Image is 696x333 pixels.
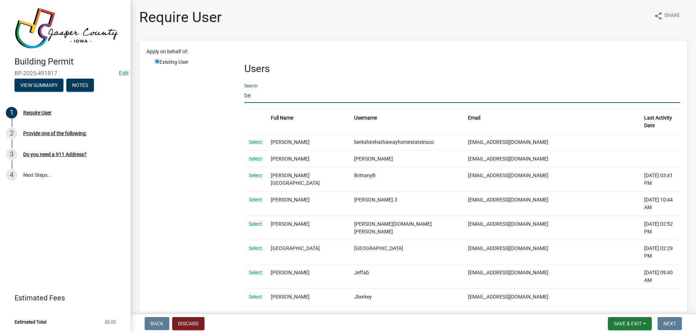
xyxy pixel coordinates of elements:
td: [PERSON_NAME][DOMAIN_NAME][PERSON_NAME] [350,216,464,240]
td: [PERSON_NAME] [266,134,350,150]
td: [PERSON_NAME] [266,150,350,167]
td: [GEOGRAPHIC_DATA] [266,240,350,264]
td: [EMAIL_ADDRESS][DOMAIN_NAME] [464,216,640,240]
div: Apply on behalf of: [141,48,685,55]
button: Notes [66,79,94,92]
td: [EMAIL_ADDRESS][DOMAIN_NAME] [464,150,640,167]
th: Email [464,109,640,134]
td: [PERSON_NAME] [350,150,464,167]
wm-modal-confirm: Summary [14,83,63,88]
span: Share [664,12,680,20]
td: [DATE] 09:01 AM [640,305,680,329]
td: [GEOGRAPHIC_DATA] [350,240,464,264]
td: [DATE] 09:40 AM [640,264,680,288]
td: [EMAIL_ADDRESS][DOMAIN_NAME] [464,191,640,216]
a: Select [249,172,262,178]
span: BP-2025-491817 [14,70,116,77]
td: [EMAIL_ADDRESS][DOMAIN_NAME] [464,264,640,288]
td: Cubepo [350,305,464,329]
th: Full Name [266,109,350,134]
td: [EMAIL_ADDRESS][DOMAIN_NAME] [464,167,640,191]
td: berkshirehathawayhomestateinsco [350,134,464,150]
button: Next [658,317,682,330]
a: Estimated Fees [6,291,119,305]
td: [DATE] 10:44 AM [640,191,680,216]
a: Edit [119,70,129,77]
a: Select [249,311,262,316]
td: [PERSON_NAME] [266,264,350,288]
td: [PERSON_NAME] [266,305,350,329]
span: Estimated Total [14,320,46,324]
button: Back [145,317,169,330]
th: Last Activity Date [640,109,680,134]
h4: Building Permit [14,57,125,67]
td: [PERSON_NAME][EMAIL_ADDRESS][PERSON_NAME][PERSON_NAME][DOMAIN_NAME] [464,305,640,329]
td: [EMAIL_ADDRESS][DOMAIN_NAME] [464,288,640,305]
button: Save & Exit [608,317,652,330]
a: Select [249,245,262,251]
div: Provide one of the following: [23,131,87,136]
i: share [654,12,663,20]
span: Save & Exit [614,321,642,326]
wm-modal-confirm: Edit Application Number [119,70,129,77]
td: [EMAIL_ADDRESS][DOMAIN_NAME] [464,134,640,150]
div: 3 [6,149,17,160]
td: Jberkey [350,288,464,305]
span: Next [663,321,676,326]
h1: Require User [139,9,222,26]
td: [PERSON_NAME].3 [350,191,464,216]
span: Back [150,321,163,326]
button: Discard [172,317,204,330]
a: Select [249,197,262,203]
a: Select [249,156,262,162]
a: Select [249,294,262,300]
td: [DATE] 02:29 PM [640,240,680,264]
div: Require User [23,110,51,115]
a: Select [249,221,262,227]
td: [EMAIL_ADDRESS][DOMAIN_NAME] [464,240,640,264]
a: Select [249,139,262,145]
img: Jasper County, Iowa [14,8,119,49]
div: 1 [6,107,17,118]
td: BrittanyB [350,167,464,191]
td: Jeffab [350,264,464,288]
td: [PERSON_NAME][GEOGRAPHIC_DATA] [266,167,350,191]
button: View Summary [14,79,63,92]
td: [DATE] 03:41 PM [640,167,680,191]
td: [PERSON_NAME] [266,216,350,240]
td: [PERSON_NAME] [266,191,350,216]
th: Username [350,109,464,134]
button: shareShare [648,9,686,23]
div: 2 [6,128,17,139]
h3: Users [244,63,680,75]
div: Do you need a 911 Address? [23,152,87,157]
div: 4 [6,169,17,181]
a: Select [249,270,262,275]
wm-modal-confirm: Notes [66,83,94,88]
span: $0.00 [105,320,116,324]
td: [PERSON_NAME] [266,288,350,305]
td: [DATE] 02:52 PM [640,216,680,240]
